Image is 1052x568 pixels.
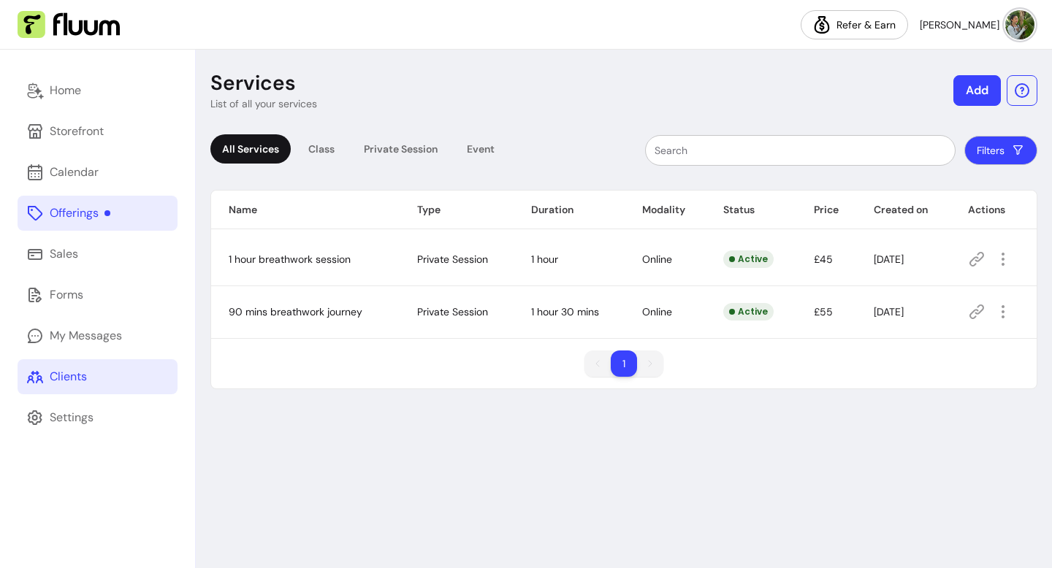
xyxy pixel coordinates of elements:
[18,359,178,394] a: Clients
[417,253,488,266] span: Private Session
[18,73,178,108] a: Home
[18,196,178,231] a: Offerings
[50,204,110,222] div: Offerings
[18,318,178,353] a: My Messages
[625,191,706,229] th: Modality
[531,253,558,266] span: 1 hour
[856,191,950,229] th: Created on
[706,191,796,229] th: Status
[18,114,178,149] a: Storefront
[50,245,78,263] div: Sales
[211,191,400,229] th: Name
[50,327,122,345] div: My Messages
[874,305,904,318] span: [DATE]
[50,286,83,304] div: Forms
[920,18,999,32] span: [PERSON_NAME]
[18,155,178,190] a: Calendar
[455,134,506,164] div: Event
[531,305,599,318] span: 1 hour 30 mins
[417,305,488,318] span: Private Session
[18,237,178,272] a: Sales
[950,191,1037,229] th: Actions
[920,10,1034,39] button: avatar[PERSON_NAME]
[723,250,774,268] div: Active
[796,191,856,229] th: Price
[50,123,104,140] div: Storefront
[814,305,833,318] span: £55
[400,191,514,229] th: Type
[50,368,87,385] div: Clients
[210,70,296,96] p: Services
[611,350,637,377] li: pagination item 1 active
[577,343,671,384] nav: pagination navigation
[18,277,178,312] a: Forms
[953,75,1001,106] button: Add
[642,305,672,318] span: Online
[514,191,625,229] th: Duration
[18,400,178,435] a: Settings
[210,134,291,164] div: All Services
[50,82,81,99] div: Home
[1005,10,1034,39] img: avatar
[210,96,317,111] p: List of all your services
[723,303,774,321] div: Active
[50,164,99,181] div: Calendar
[352,134,449,164] div: Private Session
[297,134,346,164] div: Class
[50,409,94,426] div: Settings
[814,253,833,266] span: £45
[642,253,672,266] span: Online
[874,253,904,266] span: [DATE]
[18,11,120,39] img: Fluum Logo
[964,136,1037,165] button: Filters
[229,253,351,266] span: 1 hour breathwork session
[801,10,908,39] a: Refer & Earn
[229,305,362,318] span: 90 mins breathwork journey
[655,143,946,158] input: Search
